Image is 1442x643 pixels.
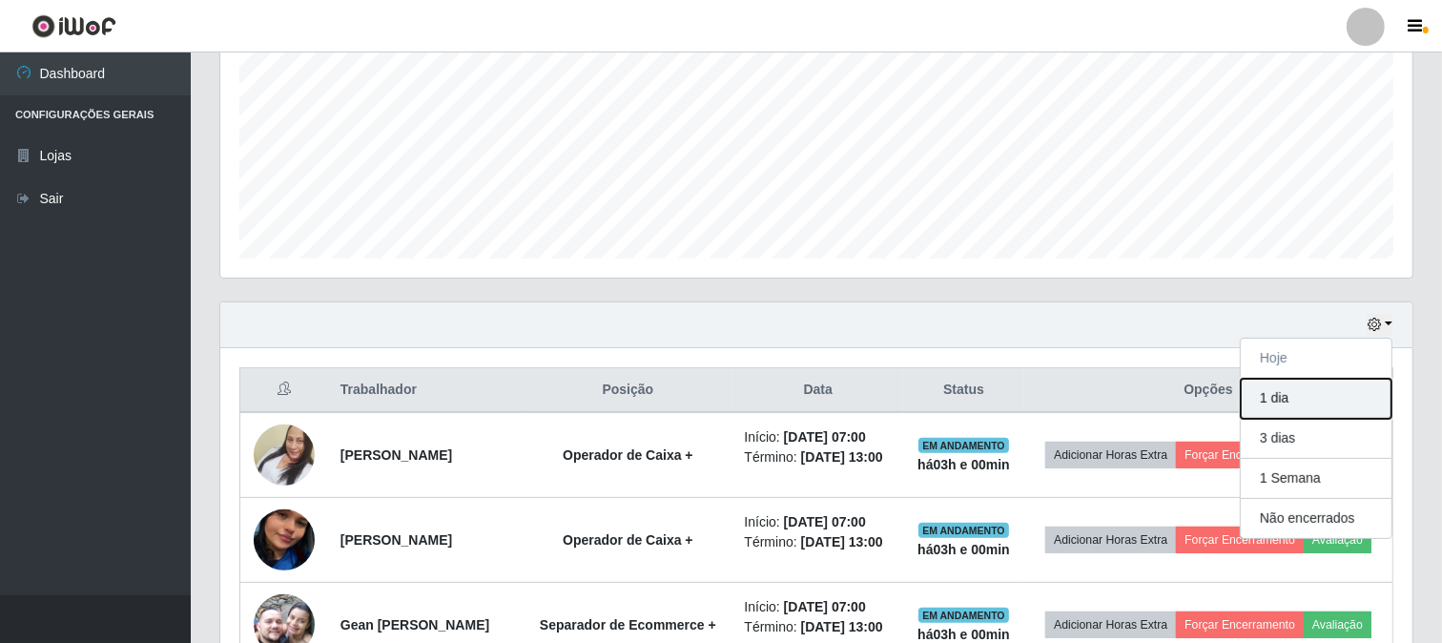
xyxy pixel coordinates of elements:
button: Avaliação [1304,612,1371,638]
button: Não encerrados [1241,499,1391,538]
button: 3 dias [1241,419,1391,459]
strong: Gean [PERSON_NAME] [340,617,489,633]
button: Adicionar Horas Extra [1045,442,1176,468]
button: 1 Semana [1241,459,1391,499]
button: Adicionar Horas Extra [1045,527,1176,553]
button: Forçar Encerramento [1176,527,1304,553]
strong: Separador de Ecommerce + [540,617,716,633]
time: [DATE] 07:00 [784,514,866,529]
img: CoreUI Logo [31,14,116,38]
th: Posição [523,368,732,413]
time: [DATE] 07:00 [784,429,866,445]
strong: [PERSON_NAME] [340,447,452,463]
span: EM ANDAMENTO [918,608,1009,623]
strong: há 03 h e 00 min [917,627,1010,642]
button: Forçar Encerramento [1176,612,1304,638]
time: [DATE] 13:00 [801,534,883,550]
img: 1745345508904.jpeg [254,486,315,594]
button: Hoje [1241,339,1391,379]
li: Término: [744,447,891,467]
strong: Operador de Caixa + [563,532,693,548]
strong: [PERSON_NAME] [340,532,452,548]
img: 1742563763298.jpeg [254,401,315,509]
time: [DATE] 07:00 [784,599,866,614]
span: EM ANDAMENTO [918,438,1009,453]
li: Término: [744,617,891,637]
strong: Operador de Caixa + [563,447,693,463]
span: EM ANDAMENTO [918,523,1009,538]
th: Data [732,368,902,413]
button: Adicionar Horas Extra [1045,612,1176,638]
li: Início: [744,512,891,532]
button: 1 dia [1241,379,1391,419]
time: [DATE] 13:00 [801,619,883,634]
strong: há 03 h e 00 min [917,457,1010,472]
li: Início: [744,597,891,617]
th: Status [903,368,1024,413]
button: Forçar Encerramento [1176,442,1304,468]
time: [DATE] 13:00 [801,449,883,465]
th: Trabalhador [329,368,523,413]
li: Início: [744,427,891,447]
li: Término: [744,532,891,552]
strong: há 03 h e 00 min [917,542,1010,557]
th: Opções [1024,368,1392,413]
button: Avaliação [1304,527,1371,553]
